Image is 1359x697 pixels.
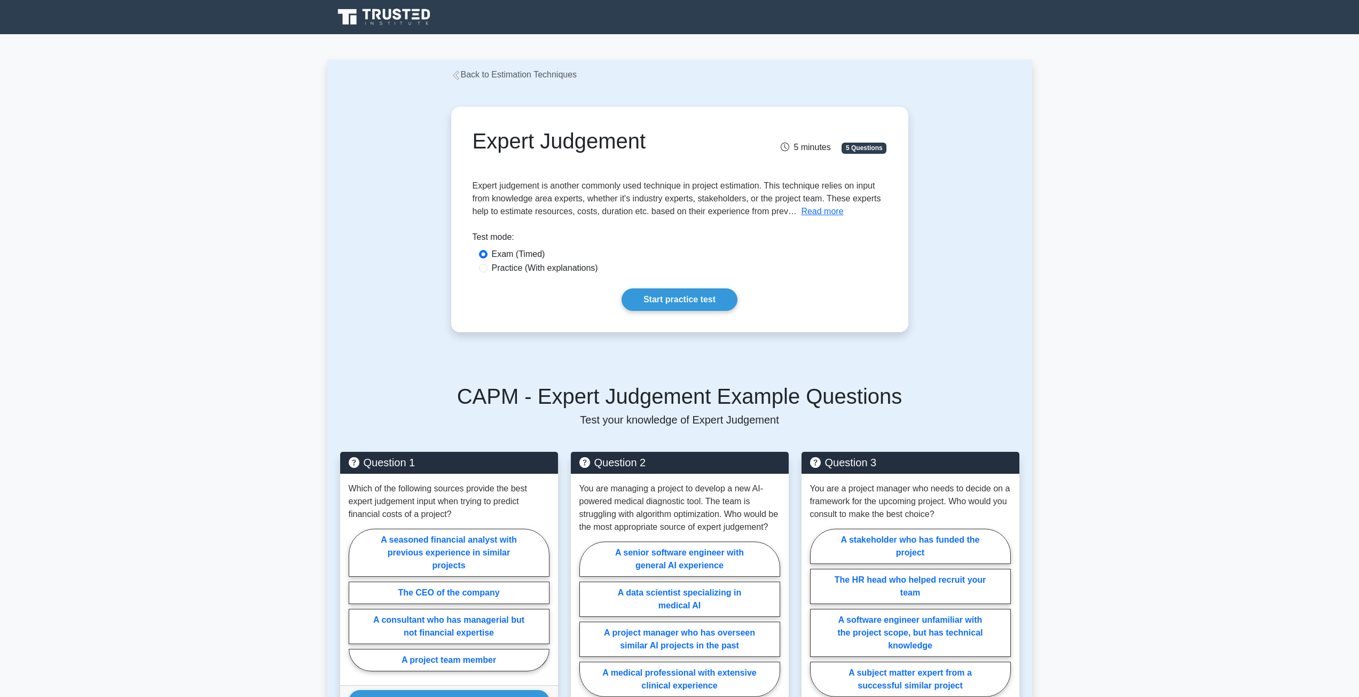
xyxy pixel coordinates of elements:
h5: Question 1 [349,456,549,469]
span: Expert judgement is another commonly used technique in project estimation. This technique relies ... [473,181,881,216]
label: A project team member [349,649,549,671]
a: Start practice test [622,288,737,311]
label: A medical professional with extensive clinical experience [579,662,780,697]
a: Back to Estimation Techniques [451,70,577,79]
h5: Question 3 [810,456,1011,469]
div: Test mode: [473,231,887,248]
label: A software engineer unfamiliar with the project scope, but has technical knowledge [810,609,1011,657]
p: You are a project manager who needs to decide on a framework for the upcoming project. Who would ... [810,482,1011,521]
button: Read more [801,205,843,218]
label: A seasoned financial analyst with previous experience in similar projects [349,529,549,577]
label: A senior software engineer with general AI experience [579,542,780,577]
label: A consultant who has managerial but not financial expertise [349,609,549,644]
label: Exam (Timed) [492,248,545,261]
label: A project manager who has overseen similar AI projects in the past [579,622,780,657]
h5: Question 2 [579,456,780,469]
label: A subject matter expert from a successful similar project [810,662,1011,697]
p: Test your knowledge of Expert Judgement [340,413,1019,426]
h5: CAPM - Expert Judgement Example Questions [340,383,1019,409]
span: 5 Questions [842,143,886,153]
label: Practice (With explanations) [492,262,598,275]
p: Which of the following sources provide the best expert judgement input when trying to predict fin... [349,482,549,521]
label: A stakeholder who has funded the project [810,529,1011,564]
p: You are managing a project to develop a new AI-powered medical diagnostic tool. The team is strug... [579,482,780,534]
label: A data scientist specializing in medical AI [579,582,780,617]
h1: Expert Judgement [473,128,744,154]
label: The CEO of the company [349,582,549,604]
span: 5 minutes [781,143,830,152]
label: The HR head who helped recruit your team [810,569,1011,604]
